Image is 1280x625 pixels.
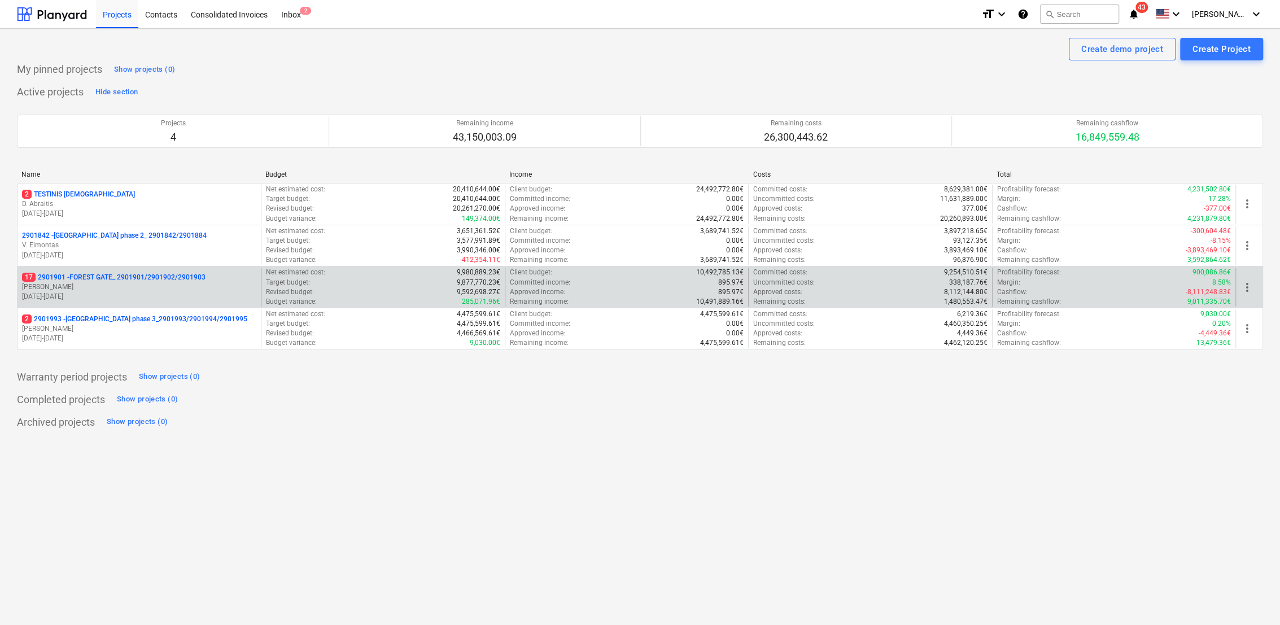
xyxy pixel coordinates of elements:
[1187,185,1231,194] p: 4,231,502.80€
[726,329,744,338] p: 0.00€
[1204,204,1231,213] p: -377.00€
[997,319,1020,329] p: Margin :
[1187,214,1231,224] p: 4,231,879.80€
[457,278,500,287] p: 9,877,770.23€
[104,413,171,431] button: Show projects (0)
[944,338,988,348] p: 4,462,120.25€
[22,251,256,260] p: [DATE] - [DATE]
[1075,119,1139,128] p: Remaining cashflow
[1187,255,1231,265] p: 3,592,864.62€
[22,273,206,282] p: 2901901 - FOREST GATE_ 2901901/2901902/2901903
[1224,571,1280,625] iframe: Chat Widget
[510,278,570,287] p: Committed income :
[457,236,500,246] p: 3,577,991.89€
[700,226,744,236] p: 3,689,741.52€
[957,309,988,319] p: 6,219.36€
[1017,7,1029,21] i: Knowledge base
[17,85,84,99] p: Active projects
[696,268,744,277] p: 10,492,785.13€
[266,309,325,319] p: Net estimated cost :
[510,226,552,236] p: Client budget :
[17,370,127,384] p: Warranty period projects
[997,287,1028,297] p: Cashflow :
[997,255,1061,265] p: Remaining cashflow :
[1040,5,1119,24] button: Search
[718,287,744,297] p: 895.97€
[17,63,102,76] p: My pinned projects
[700,309,744,319] p: 4,475,599.61€
[944,319,988,329] p: 4,460,350.25€
[997,214,1061,224] p: Remaining cashflow :
[22,292,256,301] p: [DATE] - [DATE]
[457,319,500,329] p: 4,475,599.61€
[753,297,806,307] p: Remaining costs :
[1192,42,1251,56] div: Create Project
[266,319,310,329] p: Target budget :
[510,236,570,246] p: Committed income :
[22,190,256,218] div: 2TESTINIS [DEMOGRAPHIC_DATA]D. Abraitis[DATE]-[DATE]
[93,83,141,101] button: Hide section
[753,226,807,236] p: Committed costs :
[136,368,203,386] button: Show projects (0)
[1240,322,1254,335] span: more_vert
[997,297,1061,307] p: Remaining cashflow :
[1069,38,1176,60] button: Create demo project
[510,204,565,213] p: Approved income :
[997,171,1231,178] div: Total
[17,416,95,429] p: Archived projects
[266,338,317,348] p: Budget variance :
[726,236,744,246] p: 0.00€
[457,226,500,236] p: 3,651,361.52€
[764,119,828,128] p: Remaining costs
[753,329,802,338] p: Approved costs :
[510,329,565,338] p: Approved income :
[940,194,988,204] p: 11,631,889.00€
[510,246,565,255] p: Approved income :
[266,204,314,213] p: Revised budget :
[1186,246,1231,255] p: -3,893,469.10€
[997,236,1020,246] p: Margin :
[696,297,744,307] p: 10,491,889.16€
[510,255,569,265] p: Remaining income :
[265,171,500,178] div: Budget
[1212,278,1231,287] p: 8.58%
[266,297,317,307] p: Budget variance :
[266,255,317,265] p: Budget variance :
[997,268,1061,277] p: Profitability forecast :
[457,287,500,297] p: 9,592,698.27€
[944,297,988,307] p: 1,480,553.47€
[753,255,806,265] p: Remaining costs :
[117,393,178,406] div: Show projects (0)
[1128,7,1139,21] i: notifications
[944,185,988,194] p: 8,629,381.00€
[962,204,988,213] p: 377.00€
[753,309,807,319] p: Committed costs :
[696,185,744,194] p: 24,492,772.80€
[753,338,806,348] p: Remaining costs :
[22,231,256,260] div: 2901842 -[GEOGRAPHIC_DATA] phase 2_ 2901842/2901884V. Eimontas[DATE]-[DATE]
[997,185,1061,194] p: Profitability forecast :
[753,185,807,194] p: Committed costs :
[266,185,325,194] p: Net estimated cost :
[22,314,32,324] span: 2
[1208,194,1231,204] p: 17.28%
[997,226,1061,236] p: Profitability forecast :
[944,287,988,297] p: 8,112,144.80€
[1081,42,1163,56] div: Create demo project
[457,246,500,255] p: 3,990,346.00€
[1196,338,1231,348] p: 13,479.36€
[940,214,988,224] p: 20,260,893.00€
[22,190,32,199] span: 2
[509,171,744,178] div: Income
[753,246,802,255] p: Approved costs :
[1240,239,1254,252] span: more_vert
[1191,226,1231,236] p: -300,604.48€
[457,329,500,338] p: 4,466,569.61€
[953,255,988,265] p: 96,876.90€
[995,7,1008,21] i: keyboard_arrow_down
[453,130,517,144] p: 43,150,003.09
[510,297,569,307] p: Remaining income :
[510,338,569,348] p: Remaining income :
[753,204,802,213] p: Approved costs :
[266,329,314,338] p: Revised budget :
